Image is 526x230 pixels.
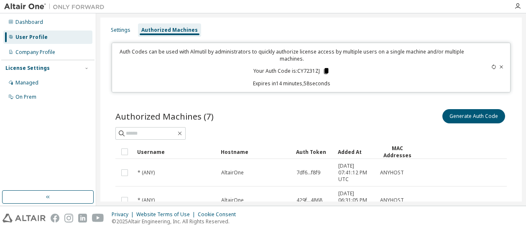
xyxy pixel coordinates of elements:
[3,214,46,222] img: altair_logo.svg
[380,169,404,176] span: ANYHOST
[51,214,59,222] img: facebook.svg
[338,163,373,183] span: [DATE] 07:41:12 PM UTC
[78,214,87,222] img: linkedin.svg
[136,211,198,218] div: Website Terms of Use
[15,94,36,100] div: On Prem
[138,197,155,204] span: * (ANY)
[4,3,109,11] img: Altair One
[117,48,467,62] p: Auth Codes can be used with Almutil by administrators to quickly authorize license access by mult...
[380,197,404,204] span: ANYHOST
[338,190,373,210] span: [DATE] 06:31:05 PM UTC
[112,211,136,218] div: Privacy
[15,79,38,86] div: Managed
[15,49,55,56] div: Company Profile
[221,197,244,204] span: AltairOne
[442,109,505,123] button: Generate Auth Code
[5,65,50,72] div: License Settings
[112,218,241,225] p: © 2025 Altair Engineering, Inc. All Rights Reserved.
[296,145,331,158] div: Auth Token
[296,169,320,176] span: 7df6...f8f9
[111,27,130,33] div: Settings
[15,34,48,41] div: User Profile
[64,214,73,222] img: instagram.svg
[15,19,43,26] div: Dashboard
[92,214,104,222] img: youtube.svg
[380,145,415,159] div: MAC Addresses
[141,27,198,33] div: Authorized Machines
[338,145,373,158] div: Added At
[117,80,467,87] p: Expires in 14 minutes, 58 seconds
[198,211,241,218] div: Cookie Consent
[221,145,289,158] div: Hostname
[138,169,155,176] span: * (ANY)
[221,169,244,176] span: AltairOne
[253,67,330,75] p: Your Auth Code is: CY7231ZJ
[115,110,214,122] span: Authorized Machines (7)
[137,145,214,158] div: Username
[296,197,322,204] span: 429f...4868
